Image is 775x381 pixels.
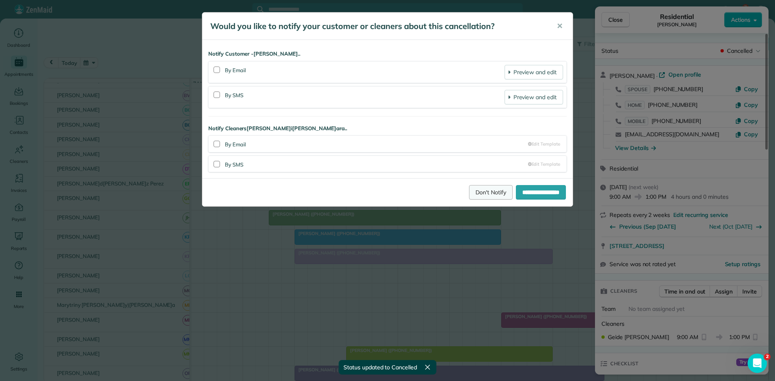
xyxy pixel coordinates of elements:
span: Status updated to Cancelled [344,363,417,371]
a: Preview and edit [505,90,563,104]
a: Edit Template [528,141,560,148]
div: By SMS [225,90,505,104]
a: Don't Notify [469,185,513,200]
strong: Notify Cleaners[PERSON_NAME]i[PERSON_NAME]ara.. [208,125,567,133]
h5: Would you like to notify your customer or cleaners about this cancellation? [210,21,545,32]
strong: Notify Customer -[PERSON_NAME].. [208,50,567,58]
span: 2 [764,354,771,360]
div: By Email [225,139,528,149]
div: By Email [225,65,505,79]
div: By SMS [225,159,528,169]
span: ✕ [557,21,563,31]
a: Edit Template [528,161,560,168]
iframe: Intercom live chat [748,354,767,373]
a: Preview and edit [505,65,563,79]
